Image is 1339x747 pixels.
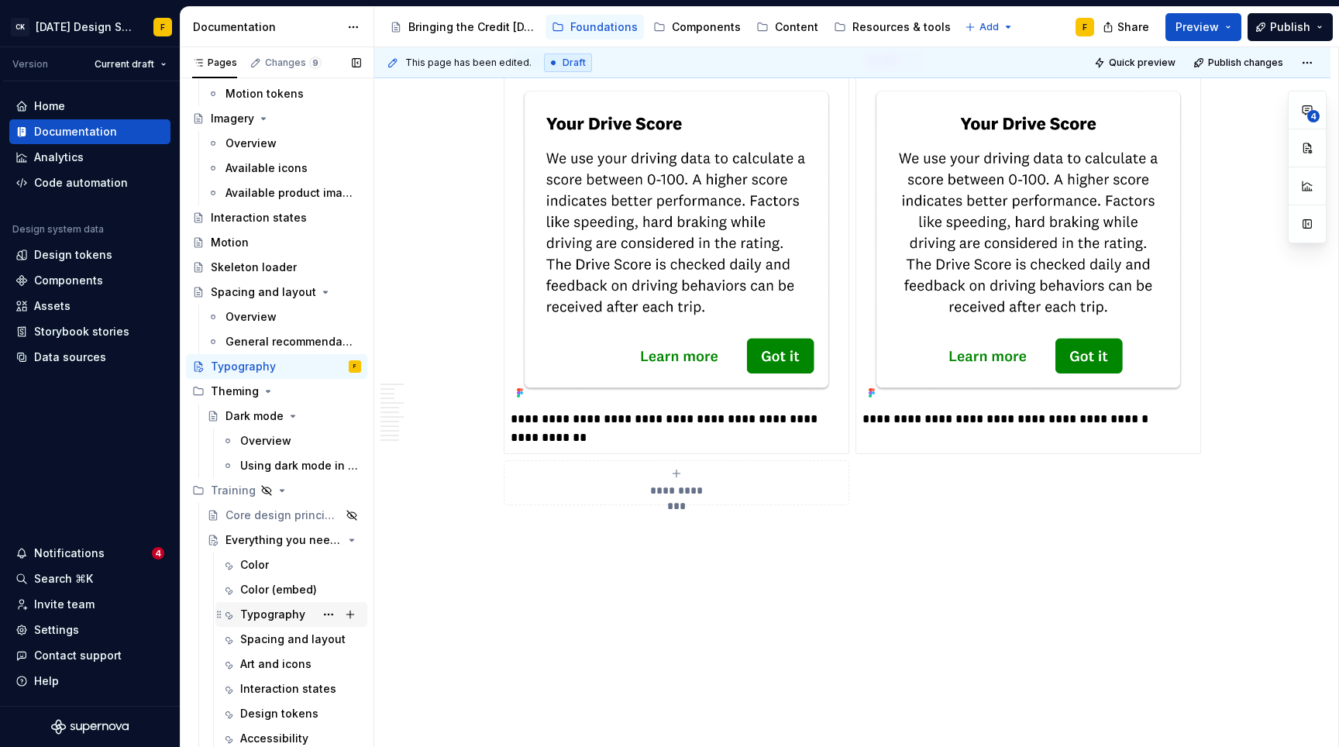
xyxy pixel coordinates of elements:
div: Documentation [34,124,117,139]
svg: Supernova Logo [51,719,129,735]
div: Skeleton loader [211,260,297,275]
button: Preview [1165,13,1241,41]
div: Overview [225,136,277,151]
div: Search ⌘K [34,571,93,587]
button: Publish [1248,13,1333,41]
a: Typography [215,602,367,627]
a: Available product imagery [201,181,367,205]
a: Components [647,15,747,40]
span: 9 [309,57,322,69]
a: Settings [9,618,170,642]
button: Share [1095,13,1159,41]
span: Preview [1175,19,1219,35]
div: Motion [211,235,249,250]
div: Core design principles [225,508,341,523]
a: Available icons [201,156,367,181]
div: Everything you need to know [225,532,342,548]
a: Overview [201,305,367,329]
a: Bringing the Credit [DATE] brand to life across products [384,15,542,40]
a: Motion tokens [201,81,367,106]
span: 4 [152,547,164,559]
button: Notifications4 [9,541,170,566]
a: Invite team [9,592,170,617]
div: Design tokens [34,247,112,263]
div: Motion tokens [225,86,304,102]
button: Current draft [88,53,174,75]
a: Overview [215,429,367,453]
div: Theming [211,384,259,399]
span: Quick preview [1109,57,1175,69]
div: Notifications [34,546,105,561]
button: Help [9,669,170,694]
div: Components [672,19,741,35]
div: Storybook stories [34,324,129,339]
div: Interaction states [211,210,307,225]
a: Assets [9,294,170,318]
div: Code automation [34,175,128,191]
a: Data sources [9,345,170,370]
div: Changes [265,57,322,69]
div: Spacing and layout [211,284,316,300]
div: Color [240,557,269,573]
button: Search ⌘K [9,566,170,591]
a: Motion [186,230,367,255]
div: Available icons [225,160,308,176]
span: Add [979,21,999,33]
button: Quick preview [1089,52,1182,74]
div: Training [186,478,367,503]
a: Everything you need to know [201,528,367,553]
a: Overview [201,131,367,156]
a: Design tokens [9,243,170,267]
a: Foundations [546,15,644,40]
a: Imagery [186,106,367,131]
div: Page tree [384,12,957,43]
div: Art and icons [240,656,312,672]
div: Color (embed) [240,582,317,597]
div: Analytics [34,150,84,165]
img: adc6cd78-aa5d-450c-9637-f185610d5d2c.png [511,77,842,404]
a: Resources & tools [828,15,957,40]
div: Content [775,19,818,35]
a: Components [9,268,170,293]
a: Art and icons [215,652,367,676]
button: Contact support [9,643,170,668]
div: Resources & tools [852,19,951,35]
button: CK[DATE] Design SystemF [3,10,177,43]
div: F [353,359,356,374]
a: Code automation [9,170,170,195]
div: Pages [192,57,237,69]
div: Training [211,483,256,498]
a: Interaction states [215,676,367,701]
div: Design system data [12,223,104,236]
div: [DATE] Design System [36,19,135,35]
div: Design tokens [240,706,318,721]
span: Publish [1270,19,1310,35]
button: Add [960,16,1018,38]
a: TypographyF [186,354,367,379]
a: Using dark mode in Figma [215,453,367,478]
a: Documentation [9,119,170,144]
div: Typography [240,607,305,622]
a: Spacing and layout [215,627,367,652]
div: Overview [225,309,277,325]
a: Home [9,94,170,119]
div: Using dark mode in Figma [240,458,358,473]
div: Typography [211,359,276,374]
a: Skeleton loader [186,255,367,280]
span: This page has been edited. [405,57,532,69]
a: General recommendations [201,329,367,354]
div: Components [34,273,103,288]
a: Analytics [9,145,170,170]
div: Invite team [34,597,95,612]
img: b13d5d51-9bfc-41c5-b6d0-c66ed0c1cbf2.png [862,77,1194,404]
div: Assets [34,298,71,314]
div: Home [34,98,65,114]
div: F [1083,21,1087,33]
div: Dark mode [225,408,284,424]
a: Core design principles [201,503,367,528]
div: Settings [34,622,79,638]
a: Dark mode [201,404,367,429]
div: General recommendations [225,334,353,349]
span: Share [1117,19,1149,35]
div: Version [12,58,48,71]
